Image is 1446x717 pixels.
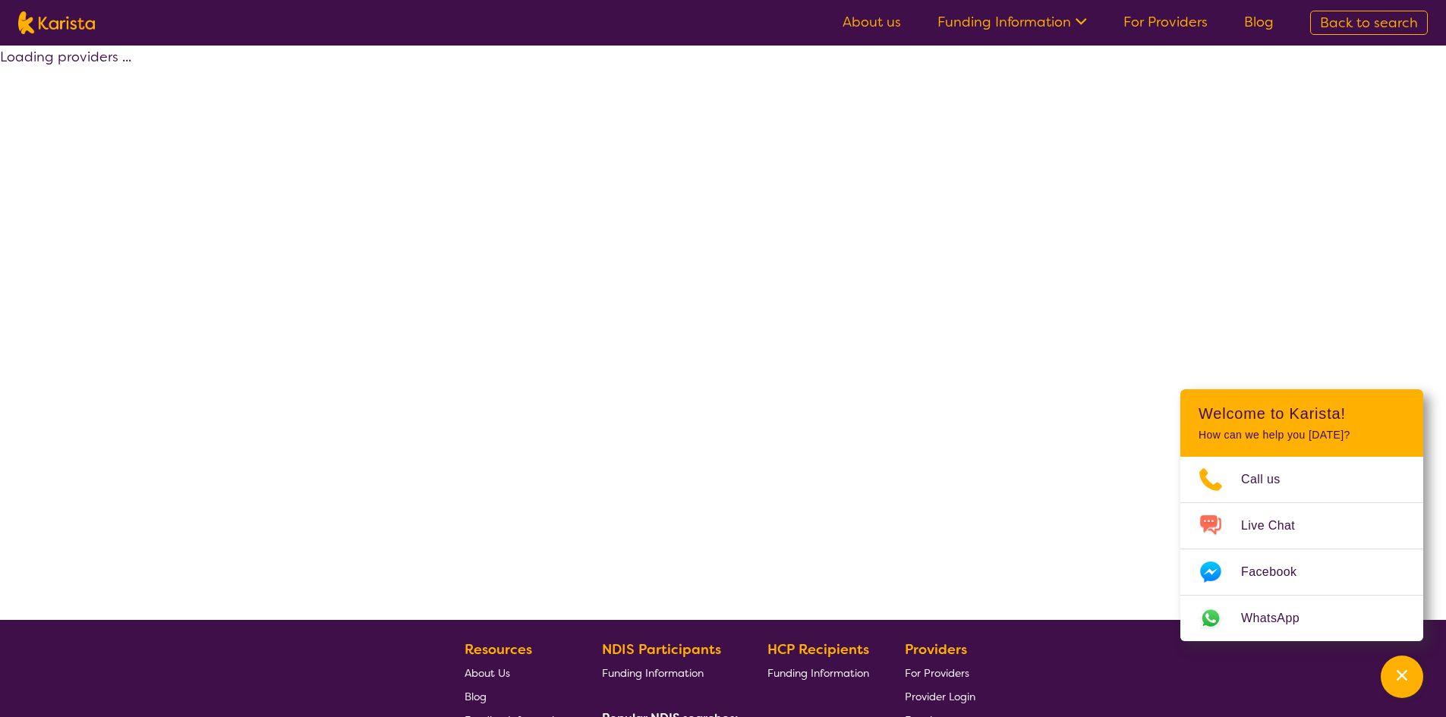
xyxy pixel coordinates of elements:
a: Funding Information [937,13,1087,31]
span: Provider Login [905,690,975,703]
b: Resources [465,640,532,659]
span: Funding Information [767,666,869,680]
b: NDIS Participants [602,640,721,659]
span: WhatsApp [1241,607,1318,630]
a: Provider Login [905,684,975,708]
img: Karista logo [18,11,95,34]
span: Funding Information [602,666,704,680]
b: HCP Recipients [767,640,869,659]
a: For Providers [1123,13,1208,31]
a: Funding Information [767,661,869,684]
span: Live Chat [1241,514,1313,537]
a: About Us [465,661,566,684]
div: Channel Menu [1180,389,1423,641]
a: About us [843,13,901,31]
span: Facebook [1241,561,1315,583]
a: Blog [465,684,566,708]
ul: Choose channel [1180,457,1423,641]
a: Blog [1244,13,1274,31]
b: Providers [905,640,967,659]
span: Back to search [1320,14,1418,32]
span: About Us [465,666,510,680]
a: For Providers [905,661,975,684]
h2: Welcome to Karista! [1199,404,1405,423]
span: Blog [465,690,487,703]
button: Channel Menu [1381,656,1423,698]
a: Back to search [1310,11,1428,35]
span: For Providers [905,666,969,680]
p: How can we help you [DATE]? [1199,429,1405,442]
span: Call us [1241,468,1299,491]
a: Web link opens in a new tab. [1180,596,1423,641]
a: Funding Information [602,661,732,684]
